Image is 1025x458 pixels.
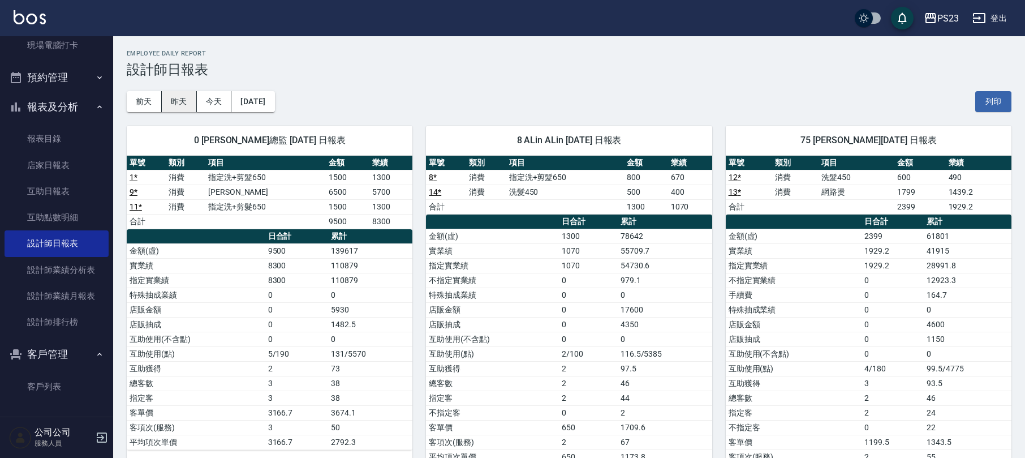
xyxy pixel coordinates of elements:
th: 業績 [369,156,413,170]
td: 特殊抽成業績 [127,288,265,302]
td: 指定洗+剪髮650 [205,199,326,214]
td: 網路燙 [819,185,894,199]
td: 1343.5 [924,435,1011,450]
td: 客單價 [426,420,559,435]
td: 合計 [127,214,166,229]
td: 總客數 [726,391,862,405]
button: PS23 [919,7,963,30]
td: 0 [265,332,329,346]
th: 業績 [946,156,1011,170]
div: PS23 [937,11,959,25]
td: 0 [862,317,924,332]
td: 消費 [166,170,205,185]
button: 列印 [975,91,1011,112]
td: 61801 [924,229,1011,243]
td: 17600 [618,302,712,317]
td: 2399 [894,199,946,214]
td: 互助獲得 [127,361,265,376]
td: 400 [668,185,712,199]
td: 1500 [326,199,369,214]
td: 1439.2 [946,185,1011,199]
td: 164.7 [924,288,1011,302]
td: 2 [862,405,924,420]
td: 8300 [369,214,413,229]
td: 38 [328,391,412,405]
td: 實業績 [127,258,265,273]
td: 1799 [894,185,946,199]
td: 消費 [466,185,506,199]
td: 2 [559,361,618,376]
td: 指定實業績 [726,258,862,273]
td: 洗髮450 [819,170,894,185]
p: 服務人員 [35,438,92,448]
th: 單號 [127,156,166,170]
th: 類別 [772,156,819,170]
td: 1500 [326,170,369,185]
td: 1929.2 [946,199,1011,214]
td: 0 [862,346,924,361]
td: 670 [668,170,712,185]
td: 979.1 [618,273,712,288]
a: 設計師業績分析表 [5,257,109,283]
td: 8300 [265,273,329,288]
td: 9500 [326,214,369,229]
td: 互助獲得 [426,361,559,376]
td: 2 [618,405,712,420]
a: 互助點數明細 [5,204,109,230]
td: 客項次(服務) [426,435,559,450]
td: 實業績 [726,243,862,258]
th: 日合計 [559,215,618,229]
td: 4350 [618,317,712,332]
td: 0 [559,317,618,332]
td: 3166.7 [265,405,329,420]
td: 5/190 [265,346,329,361]
td: 特殊抽成業績 [426,288,559,302]
th: 類別 [466,156,506,170]
td: 0 [862,302,924,317]
button: 登出 [968,8,1011,29]
th: 日合計 [265,229,329,244]
th: 業績 [668,156,712,170]
td: 22 [924,420,1011,435]
a: 報表目錄 [5,126,109,152]
th: 類別 [166,156,205,170]
td: 合計 [426,199,466,214]
th: 單號 [426,156,466,170]
td: 0 [559,332,618,346]
td: 1709.6 [618,420,712,435]
td: 93.5 [924,376,1011,391]
th: 項目 [819,156,894,170]
h5: 公司公司 [35,427,92,438]
td: 總客數 [426,376,559,391]
table: a dense table [426,156,712,215]
th: 單號 [726,156,772,170]
td: 總客數 [127,376,265,391]
th: 累計 [328,229,412,244]
h3: 設計師日報表 [127,62,1011,78]
td: 55709.7 [618,243,712,258]
th: 累計 [618,215,712,229]
td: 3 [265,376,329,391]
td: 特殊抽成業績 [726,302,862,317]
button: 今天 [197,91,232,112]
td: 500 [624,185,668,199]
td: 97.5 [618,361,712,376]
td: 指定實業績 [127,273,265,288]
td: 54730.6 [618,258,712,273]
td: 金額(虛) [127,243,265,258]
td: 客單價 [726,435,862,450]
td: 客項次(服務) [127,420,265,435]
td: 客單價 [127,405,265,420]
td: 0 [559,405,618,420]
th: 累計 [924,215,1011,229]
td: 0 [862,332,924,346]
td: 消費 [772,170,819,185]
td: 4/180 [862,361,924,376]
td: 116.5/5385 [618,346,712,361]
a: 店家日報表 [5,152,109,178]
td: 73 [328,361,412,376]
td: 1070 [668,199,712,214]
td: 0 [618,288,712,302]
td: 互助使用(點) [426,346,559,361]
th: 金額 [624,156,668,170]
